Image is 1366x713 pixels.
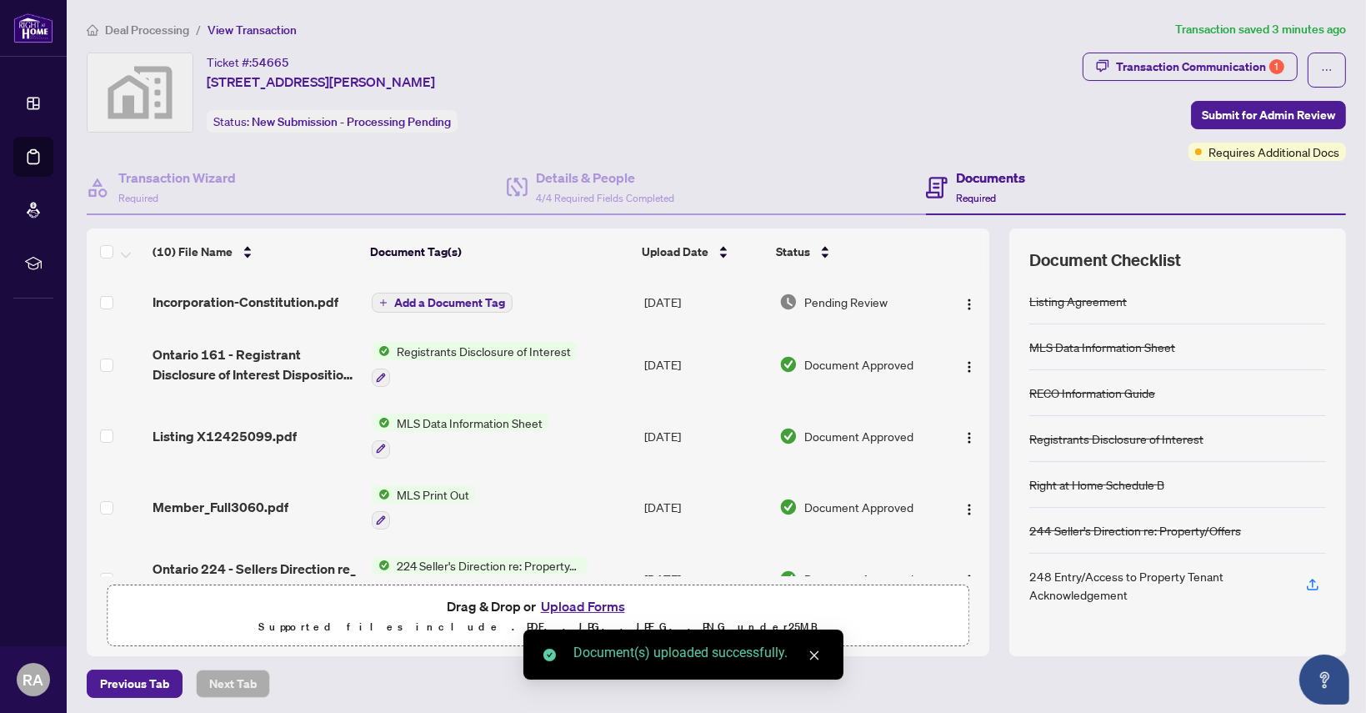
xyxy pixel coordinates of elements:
[372,485,390,504] img: Status Icon
[956,565,983,592] button: Logo
[372,293,513,313] button: Add a Document Tag
[1029,338,1175,356] div: MLS Data Information Sheet
[804,293,888,311] span: Pending Review
[779,355,798,374] img: Document Status
[1208,143,1339,161] span: Requires Additional Docs
[963,574,976,587] img: Logo
[779,427,798,445] img: Document Status
[1299,655,1349,705] button: Open asap
[808,650,820,661] span: close
[379,299,388,307] span: plus
[1083,53,1298,81] button: Transaction Communication1
[87,670,183,698] button: Previous Tab
[87,24,98,36] span: home
[956,351,983,378] button: Logo
[1191,101,1346,129] button: Submit for Admin Review
[956,168,1025,188] h4: Documents
[779,570,798,588] img: Document Status
[804,427,913,445] span: Document Approved
[208,23,297,38] span: View Transaction
[153,559,358,599] span: Ontario 224 - Sellers Direction re_ Property_Offers - Important Information for Seller Acknowledg...
[638,275,773,329] td: [DATE]
[1116,53,1284,80] div: Transaction Communication
[543,649,556,661] span: check-circle
[153,243,233,261] span: (10) File Name
[536,595,630,617] button: Upload Forms
[100,670,169,697] span: Previous Tab
[390,414,549,432] span: MLS Data Information Sheet
[1029,567,1286,604] div: 248 Entry/Access to Property Tenant Acknowledgement
[153,292,338,312] span: Incorporation-Constitution.pdf
[779,293,798,311] img: Document Status
[1029,384,1155,402] div: RECO Information Guide
[207,72,435,92] span: [STREET_ADDRESS][PERSON_NAME]
[779,498,798,516] img: Document Status
[963,503,976,516] img: Logo
[956,289,983,315] button: Logo
[447,595,630,617] span: Drag & Drop or
[956,423,983,449] button: Logo
[638,400,773,472] td: [DATE]
[536,192,674,204] span: 4/4 Required Fields Completed
[573,643,823,663] div: Document(s) uploaded successfully.
[963,431,976,444] img: Logo
[390,556,588,575] span: 224 Seller's Direction re: Property/Offers - Important Information for Seller Acknowledgement
[363,228,635,275] th: Document Tag(s)
[372,292,513,314] button: Add a Document Tag
[963,360,976,374] img: Logo
[804,498,913,516] span: Document Approved
[1321,64,1333,76] span: ellipsis
[146,228,363,275] th: (10) File Name
[1029,429,1203,448] div: Registrants Disclosure of Interest
[1029,292,1127,310] div: Listing Agreement
[390,485,476,504] span: MLS Print Out
[1175,20,1346,39] article: Transaction saved 3 minutes ago
[23,668,44,691] span: RA
[207,53,289,72] div: Ticket #:
[372,485,476,530] button: Status IconMLS Print Out
[1269,59,1284,74] div: 1
[88,53,193,132] img: svg%3e
[1029,521,1241,540] div: 244 Seller’s Direction re: Property/Offers
[776,243,810,261] span: Status
[804,355,913,374] span: Document Approved
[1029,249,1181,272] span: Document Checklist
[956,494,983,520] button: Logo
[372,414,549,459] button: Status IconMLS Data Information Sheet
[252,114,451,129] span: New Submission - Processing Pending
[638,329,773,400] td: [DATE]
[153,497,288,517] span: Member_Full3060.pdf
[252,55,289,70] span: 54665
[118,617,958,637] p: Supported files include .PDF, .JPG, .JPEG, .PNG under 25 MB
[638,472,773,544] td: [DATE]
[372,556,588,601] button: Status Icon224 Seller's Direction re: Property/Offers - Important Information for Seller Acknowle...
[372,414,390,432] img: Status Icon
[642,243,708,261] span: Upload Date
[372,556,390,575] img: Status Icon
[963,298,976,311] img: Logo
[105,23,189,38] span: Deal Processing
[1202,102,1335,128] span: Submit for Admin Review
[372,342,578,387] button: Status IconRegistrants Disclosure of Interest
[13,13,53,43] img: logo
[372,342,390,360] img: Status Icon
[153,344,358,384] span: Ontario 161 - Registrant Disclosure of Interest Disposition of Property 2.pdf
[196,20,201,39] li: /
[394,297,505,309] span: Add a Document Tag
[153,426,297,446] span: Listing X12425099.pdf
[956,192,996,204] span: Required
[196,670,270,698] button: Next Tab
[805,646,823,665] a: Close
[638,543,773,615] td: [DATE]
[390,342,578,360] span: Registrants Disclosure of Interest
[108,585,968,647] span: Drag & Drop orUpload FormsSupported files include .PDF, .JPG, .JPEG, .PNG under25MB
[536,168,674,188] h4: Details & People
[118,192,158,204] span: Required
[1029,475,1164,494] div: Right at Home Schedule B
[635,228,769,275] th: Upload Date
[118,168,236,188] h4: Transaction Wizard
[804,570,913,588] span: Document Approved
[769,228,938,275] th: Status
[207,110,458,133] div: Status:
